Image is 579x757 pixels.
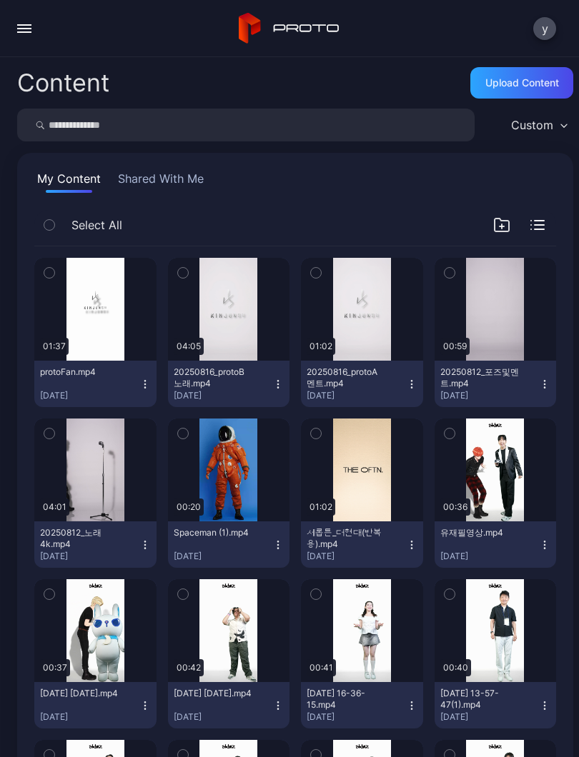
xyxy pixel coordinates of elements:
div: 2025-07-26 17-08-24.mp4 [174,688,252,699]
div: Upload Content [485,77,559,89]
div: [DATE] [440,711,540,723]
div: [DATE] [440,551,540,562]
button: 20250816_protoA멘트.mp4[DATE] [301,361,423,407]
div: 20250816_protoB노래.mp4 [174,366,252,389]
div: Content [17,71,109,95]
div: [DATE] [307,711,406,723]
button: 세롭튼_더현대(반복용).mp4[DATE] [301,521,423,568]
div: 세롭튼_더현대(반복용).mp4 [307,527,385,550]
button: [DATE] [DATE].mp4[DATE] [168,682,290,728]
div: [DATE] [174,551,273,562]
div: [DATE] [40,711,139,723]
div: [DATE] [174,390,273,401]
button: [DATE] 13-57-47(1).mp4[DATE] [435,682,557,728]
div: Custom [511,118,553,132]
div: [DATE] [174,711,273,723]
div: 2025-07-27 11-27-32.mp4 [40,688,119,699]
div: Spaceman (1).mp4 [174,527,252,538]
button: 20250816_protoB노래.mp4[DATE] [168,361,290,407]
button: y [533,17,556,40]
div: 유재필영상.mp4 [440,527,519,538]
div: 20250812_포즈및멘트.mp4 [440,366,519,389]
button: protoFan.mp4[DATE] [34,361,157,407]
button: Spaceman (1).mp4[DATE] [168,521,290,568]
button: Custom [504,109,573,141]
div: [DATE] [307,551,406,562]
button: 20250812_노래4k.mp4[DATE] [34,521,157,568]
button: My Content [34,170,104,193]
div: [DATE] [40,551,139,562]
button: [DATE] [DATE].mp4[DATE] [34,682,157,728]
button: [DATE] 16-36-15.mp4[DATE] [301,682,423,728]
button: Upload Content [470,67,573,99]
div: [DATE] [40,390,139,401]
div: protoFan.mp4 [40,366,119,378]
div: [DATE] [307,390,406,401]
div: 2025-07-26 16-36-15.mp4 [307,688,385,711]
span: Select All [71,216,122,234]
button: 유재필영상.mp4[DATE] [435,521,557,568]
div: 20250816_protoA멘트.mp4 [307,366,385,389]
div: 20250812_노래4k.mp4 [40,527,119,550]
button: Shared With Me [115,170,207,193]
button: 20250812_포즈및멘트.mp4[DATE] [435,361,557,407]
div: [DATE] [440,390,540,401]
div: 2025-07-26 13-57-47(1).mp4 [440,688,519,711]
